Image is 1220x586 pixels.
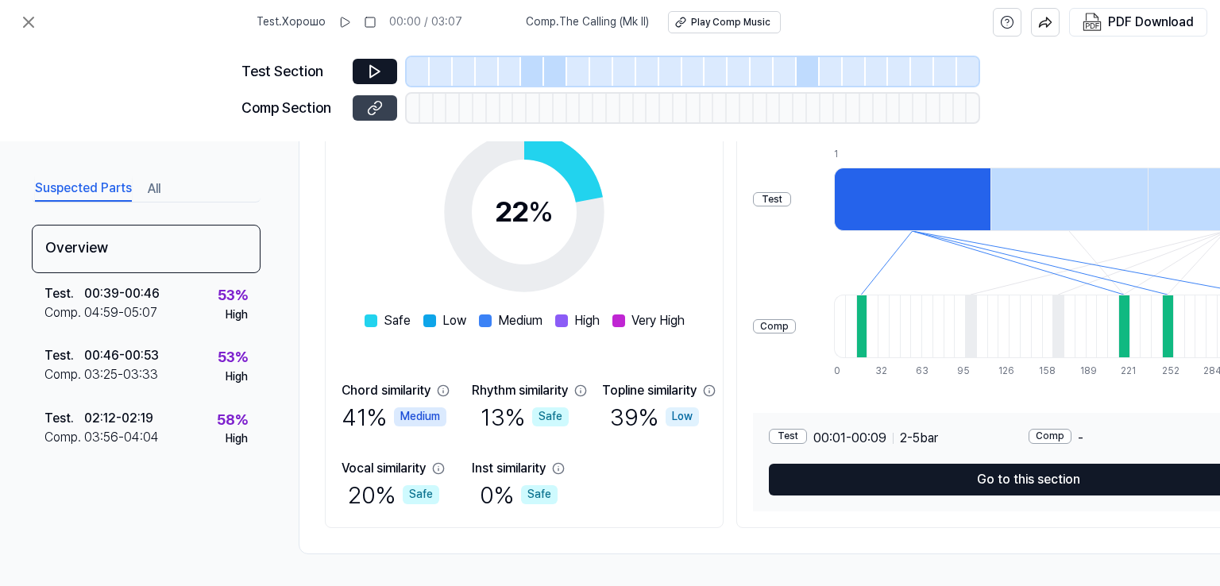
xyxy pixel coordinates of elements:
div: PDF Download [1108,12,1194,33]
div: Comp . [44,303,84,322]
div: 252 [1162,364,1173,378]
div: Safe [521,485,558,504]
div: High [226,369,248,385]
div: 0 % [480,478,558,511]
div: 04:59 - 05:07 [84,303,157,322]
svg: help [1000,14,1014,30]
div: Safe [532,407,569,426]
div: Comp . [44,365,84,384]
div: 126 [998,364,1010,378]
div: 03:56 - 04:04 [84,428,159,447]
div: 00:46 - 00:53 [84,346,159,365]
button: Play Comp Music [668,11,781,33]
span: 00:01 - 00:09 [813,429,886,448]
span: Comp . The Calling (Mk II) [526,14,649,30]
button: All [148,176,160,202]
div: Test . [44,409,84,428]
div: 0 [834,364,845,378]
button: Suspected Parts [35,176,132,202]
button: help [993,8,1021,37]
div: 53 % [218,284,248,307]
div: 189 [1080,364,1091,378]
div: 00:39 - 00:46 [84,284,160,303]
div: Chord similarity [342,381,430,400]
div: Overview [32,225,261,273]
img: share [1038,15,1052,29]
span: Very High [631,311,685,330]
div: Medium [394,407,446,426]
div: Topline similarity [602,381,697,400]
span: Medium [498,311,542,330]
div: Test [769,429,807,444]
span: 2 - 5 bar [900,429,938,448]
div: Comp [753,319,796,334]
span: % [528,195,554,229]
div: 41 % [342,400,446,434]
span: Safe [384,311,411,330]
div: Test . [44,284,84,303]
div: 22 [495,191,554,233]
span: High [574,311,600,330]
div: Comp . [44,428,84,447]
div: 95 [957,364,968,378]
div: Low [666,407,699,426]
div: Rhythm similarity [472,381,568,400]
div: Comp [1029,429,1071,444]
div: Safe [403,485,439,504]
div: Test [753,192,791,207]
div: High [226,431,248,447]
span: Test . Хорошо [257,14,326,30]
img: PDF Download [1083,13,1102,32]
div: Vocal similarity [342,459,426,478]
div: High [226,307,248,323]
div: 158 [1039,364,1050,378]
button: PDF Download [1079,9,1197,36]
div: 39 % [610,400,699,434]
span: Low [442,311,466,330]
div: 00:00 / 03:07 [389,14,462,30]
div: 1 [834,148,990,161]
div: 02:12 - 02:19 [84,409,153,428]
div: 58 % [217,409,248,432]
div: 13 % [481,400,569,434]
div: Test Section [241,60,343,83]
div: 20 % [348,478,439,511]
div: 284 [1203,364,1214,378]
div: 63 [916,364,927,378]
div: Test . [44,346,84,365]
div: Comp Section [241,97,343,120]
div: Inst similarity [472,459,546,478]
div: Play Comp Music [691,16,770,29]
div: 221 [1121,364,1132,378]
div: 32 [875,364,886,378]
div: 03:25 - 03:33 [84,365,158,384]
div: 53 % [218,346,248,369]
